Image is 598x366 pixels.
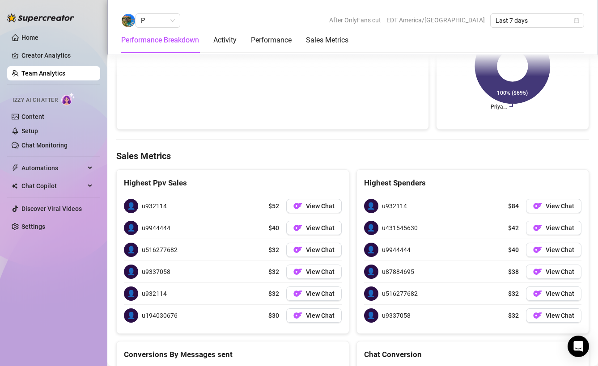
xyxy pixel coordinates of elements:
span: 👤 [364,243,378,257]
span: $32 [508,311,519,320]
div: Performance [251,35,292,46]
a: Setup [21,127,38,135]
a: Settings [21,223,45,230]
text: Priya… [491,104,507,110]
span: View Chat [546,268,574,275]
img: Chat Copilot [12,183,17,189]
a: Discover Viral Videos [21,205,82,212]
img: OF [293,311,302,320]
h4: Sales Metrics [116,150,171,162]
span: u9944444 [142,223,170,233]
img: OF [533,267,542,276]
span: 👤 [124,308,138,323]
span: P [141,14,175,27]
img: OF [293,245,302,254]
img: logo-BBDzfeDw.svg [7,13,74,22]
img: OF [533,289,542,298]
div: Open Intercom Messenger [568,336,589,357]
div: Chat Conversion [364,349,582,361]
a: OFView Chat [526,308,581,323]
span: 👤 [124,199,138,213]
span: View Chat [306,224,335,231]
button: OFView Chat [286,199,342,213]
span: $42 [508,223,519,233]
span: View Chat [306,202,335,210]
span: 👤 [124,243,138,257]
span: $32 [508,289,519,299]
a: Team Analytics [21,70,65,77]
img: P [122,14,135,27]
span: u194030676 [142,311,178,320]
span: $40 [268,223,279,233]
span: thunderbolt [12,164,19,172]
span: View Chat [546,290,574,297]
a: Chat Monitoring [21,142,68,149]
img: OF [293,202,302,210]
span: View Chat [306,268,335,275]
img: AI Chatter [61,93,75,105]
a: Home [21,34,38,41]
span: $40 [508,245,519,255]
span: Chat Copilot [21,179,85,193]
a: OFView Chat [526,243,581,257]
button: OFView Chat [526,221,581,235]
span: View Chat [306,312,335,319]
span: View Chat [546,246,574,253]
button: OFView Chat [286,308,342,323]
span: u932114 [142,289,167,299]
span: u516277682 [142,245,178,255]
button: OFView Chat [526,199,581,213]
span: calendar [574,18,579,23]
span: $52 [268,201,279,211]
button: OFView Chat [286,243,342,257]
a: Creator Analytics [21,48,93,63]
span: 👤 [124,265,138,279]
div: Conversions By Messages sent [124,349,342,361]
img: OF [533,202,542,210]
span: u932114 [382,201,407,211]
span: 👤 [364,308,378,323]
span: View Chat [546,312,574,319]
img: OF [533,223,542,232]
span: 👤 [364,199,378,213]
button: OFView Chat [526,286,581,301]
span: EDT America/[GEOGRAPHIC_DATA] [386,13,485,27]
a: Content [21,113,44,120]
span: View Chat [546,224,574,231]
span: View Chat [306,290,335,297]
span: $30 [268,311,279,320]
button: OFView Chat [526,265,581,279]
span: $32 [268,245,279,255]
button: OFView Chat [286,265,342,279]
span: 👤 [124,286,138,301]
span: u87884695 [382,267,414,277]
img: OF [533,311,542,320]
span: 👤 [124,221,138,235]
span: 👤 [364,286,378,301]
span: View Chat [546,202,574,210]
div: Sales Metrics [306,35,348,46]
div: Highest Ppv Sales [124,177,342,189]
span: u516277682 [382,289,418,299]
button: OFView Chat [286,286,342,301]
span: After OnlyFans cut [329,13,381,27]
span: 👤 [364,265,378,279]
span: u9337058 [382,311,411,320]
span: 👤 [364,221,378,235]
img: OF [293,223,302,232]
button: OFView Chat [286,221,342,235]
span: $32 [268,289,279,299]
span: u431545630 [382,223,418,233]
span: $38 [508,267,519,277]
span: $84 [508,201,519,211]
img: OF [533,245,542,254]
